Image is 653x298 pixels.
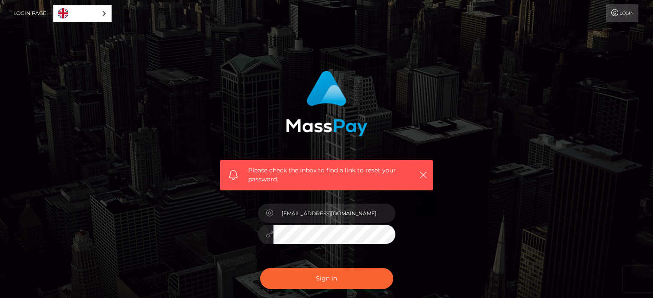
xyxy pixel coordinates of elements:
input: E-mail... [273,204,395,223]
div: Language [53,5,112,22]
img: MassPay Login [286,71,368,136]
a: English [54,6,111,21]
a: Login [606,4,638,22]
a: Login Page [13,4,46,22]
span: Please check the inbox to find a link to reset your password. [248,166,405,184]
aside: Language selected: English [53,5,112,22]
